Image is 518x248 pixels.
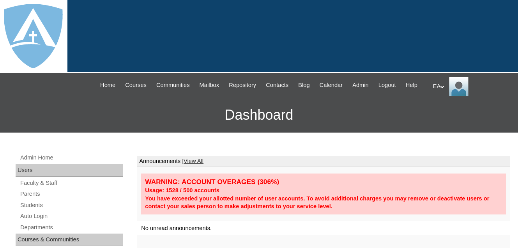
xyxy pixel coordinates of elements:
td: Announcements | [137,156,510,167]
span: Admin [352,81,369,90]
img: EA Administrator [449,77,468,96]
a: Communities [152,81,194,90]
span: Calendar [320,81,343,90]
span: Contacts [266,81,288,90]
a: Mailbox [196,81,223,90]
span: Logout [378,81,396,90]
div: EA [433,77,510,96]
h3: Dashboard [4,97,514,133]
div: WARNING: ACCOUNT OVERAGES (306%) [145,177,502,186]
a: Calendar [316,81,347,90]
div: Users [16,164,123,177]
td: No unread announcements. [137,221,510,236]
a: Parents [19,189,123,199]
a: Blog [294,81,313,90]
div: You have exceeded your allotted number of user accounts. To avoid additional charges you may remo... [145,195,502,211]
span: Home [100,81,115,90]
span: Courses [125,81,147,90]
img: logo-white.png [4,4,63,68]
span: Help [406,81,417,90]
a: View All [184,158,203,164]
a: Admin Home [19,153,123,163]
a: Students [19,200,123,210]
a: Departments [19,223,123,232]
a: Admin [348,81,373,90]
a: Auto Login [19,211,123,221]
a: Help [402,81,421,90]
a: Logout [375,81,400,90]
span: Repository [229,81,256,90]
span: Blog [298,81,309,90]
span: Mailbox [200,81,219,90]
div: Courses & Communities [16,234,123,246]
strong: Usage: 1528 / 500 accounts [145,187,219,193]
a: Faculty & Staff [19,178,123,188]
a: Home [96,81,119,90]
a: Contacts [262,81,292,90]
a: Repository [225,81,260,90]
a: Courses [121,81,150,90]
span: Communities [156,81,190,90]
